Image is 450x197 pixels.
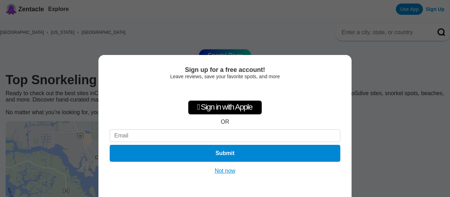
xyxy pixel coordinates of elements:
[213,167,238,174] button: Not now
[110,66,340,74] div: Sign up for a free account!
[221,119,229,125] div: OR
[110,129,340,142] input: Email
[189,83,261,98] iframe: Sign in with Google Button
[110,74,340,79] div: Leave reviews, save your favorite spots, and more
[110,145,340,162] button: Submit
[188,100,262,115] div: Sign in with Apple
